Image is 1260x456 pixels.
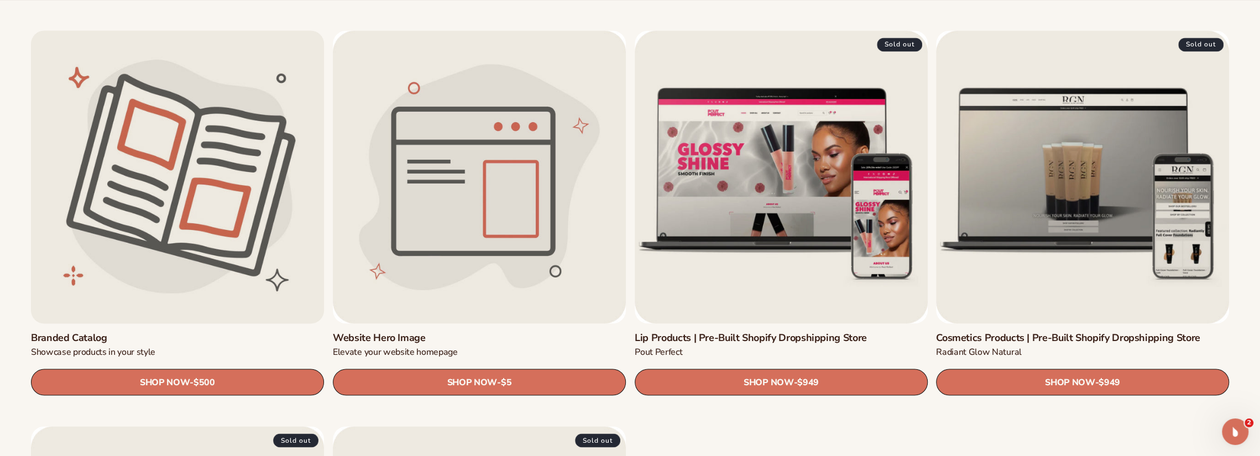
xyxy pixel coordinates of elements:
a: Cosmetics Products | Pre-Built Shopify Dropshipping Store [936,332,1229,344]
a: SHOP NOW- $949 [635,369,928,395]
a: SHOP NOW- $949 [936,369,1229,395]
a: SHOP NOW- $5 [333,369,626,395]
a: SHOP NOW- $500 [31,369,324,395]
a: Website Hero Image [333,332,626,344]
a: Branded catalog [31,332,324,344]
span: 2 [1245,418,1253,427]
iframe: Intercom live chat [1222,418,1248,445]
a: Lip Products | Pre-Built Shopify Dropshipping Store [635,332,928,344]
